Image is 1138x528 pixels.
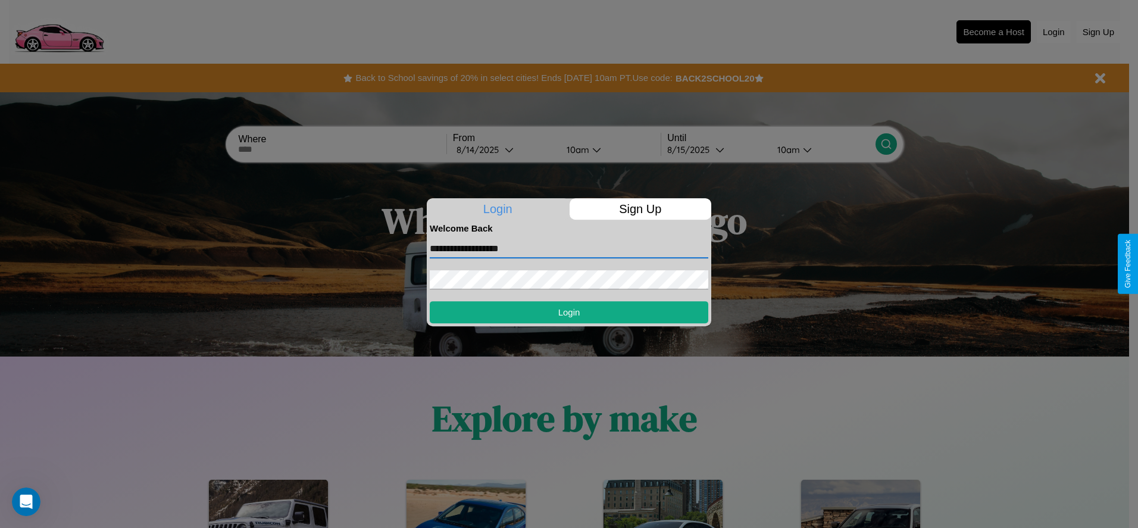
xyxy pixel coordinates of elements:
[430,223,708,233] h4: Welcome Back
[1124,240,1132,288] div: Give Feedback
[430,301,708,323] button: Login
[12,488,40,516] iframe: Intercom live chat
[570,198,712,220] p: Sign Up
[427,198,569,220] p: Login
